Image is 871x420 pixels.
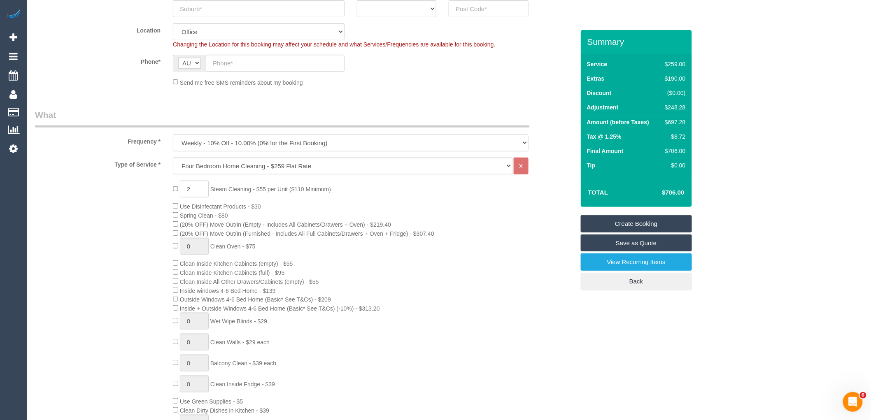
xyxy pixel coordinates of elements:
[180,288,276,294] span: Inside windows 4-6 Bed Home - $139
[587,60,608,68] label: Service
[29,23,167,35] label: Location
[180,79,303,86] span: Send me free SMS reminders about my booking
[587,118,649,126] label: Amount (before Taxes)
[581,234,692,252] a: Save as Quote
[587,161,596,169] label: Tip
[210,339,270,346] span: Clean Walls - $29 each
[210,381,275,388] span: Clean Inside Fridge - $39
[5,8,21,20] img: Automaid Logo
[661,89,685,97] div: ($0.00)
[173,0,345,17] input: Suburb*
[180,230,434,237] span: (20% OFF) Move Out/In (Furnished - Includes All Full Cabinets/Drawers + Oven + Fridge) - $307.40
[173,41,495,48] span: Changing the Location for this booking may affect your schedule and what Services/Frequencies are...
[180,407,269,414] span: Clean Dirty Dishes in Kitchen - $39
[581,273,692,290] a: Back
[180,398,243,405] span: Use Green Supplies - $5
[180,221,391,228] span: (20% OFF) Move Out/In (Empty - Includes All Cabinets/Drawers + Oven) - $219.40
[29,135,167,146] label: Frequency *
[29,158,167,169] label: Type of Service *
[588,189,608,196] strong: Total
[35,109,529,128] legend: What
[661,161,685,169] div: $0.00
[180,278,319,285] span: Clean Inside All Other Drawers/Cabinets (empty) - $55
[587,103,619,111] label: Adjustment
[180,260,293,267] span: Clean Inside Kitchen Cabinets (empty) - $55
[587,147,624,155] label: Final Amount
[661,132,685,141] div: $8.72
[661,74,685,83] div: $190.00
[587,74,605,83] label: Extras
[587,37,688,46] h3: Summary
[581,253,692,271] a: View Recurring Items
[210,318,267,325] span: Wet Wipe Blinds - $29
[581,215,692,232] a: Create Booking
[210,186,331,193] span: Steam Cleaning - $55 per Unit ($110 Minimum)
[587,132,622,141] label: Tax @ 1.25%
[210,360,276,367] span: Balcony Clean - $39 each
[843,392,863,412] iframe: Intercom live chat
[180,305,380,312] span: Inside + Outside Windows 4-6 Bed Home (Basic* See T&Cs) (-10%) - $313.20
[860,392,866,399] span: 6
[661,60,685,68] div: $259.00
[180,269,284,276] span: Clean Inside Kitchen Cabinets (full) - $95
[180,296,331,303] span: Outside Windows 4-6 Bed Home (Basic* See T&Cs) - $209
[587,89,612,97] label: Discount
[661,118,685,126] div: $697.28
[180,212,228,219] span: Spring Clean - $80
[210,243,256,250] span: Clean Oven - $75
[180,203,261,210] span: Use Disinfectant Products - $30
[206,55,345,72] input: Phone*
[29,55,167,66] label: Phone*
[637,189,684,196] h4: $706.00
[661,147,685,155] div: $706.00
[449,0,528,17] input: Post Code*
[661,103,685,111] div: $248.28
